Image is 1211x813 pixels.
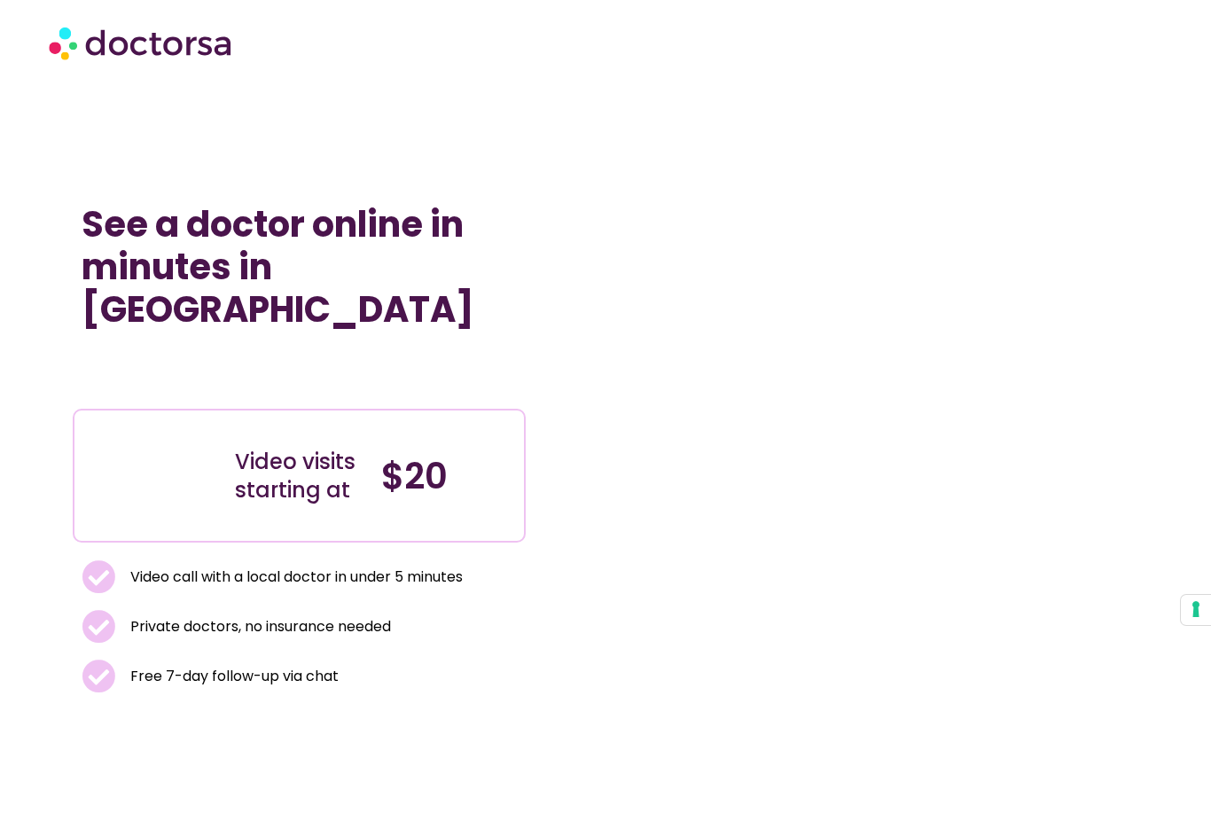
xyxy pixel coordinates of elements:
iframe: Customer reviews powered by Trustpilot [82,370,517,391]
div: Video visits starting at [235,448,364,504]
span: Private doctors, no insurance needed [126,614,391,639]
span: Video call with a local doctor in under 5 minutes [126,565,463,590]
h1: See a doctor online in minutes in [GEOGRAPHIC_DATA] [82,203,517,331]
iframe: Customer reviews powered by Trustpilot [82,348,348,370]
button: Your consent preferences for tracking technologies [1181,595,1211,625]
img: Illustration depicting a young woman in a casual outfit, engaged with her smartphone. She has a p... [101,424,205,528]
span: Free 7-day follow-up via chat [126,664,339,689]
h4: $20 [381,455,511,497]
